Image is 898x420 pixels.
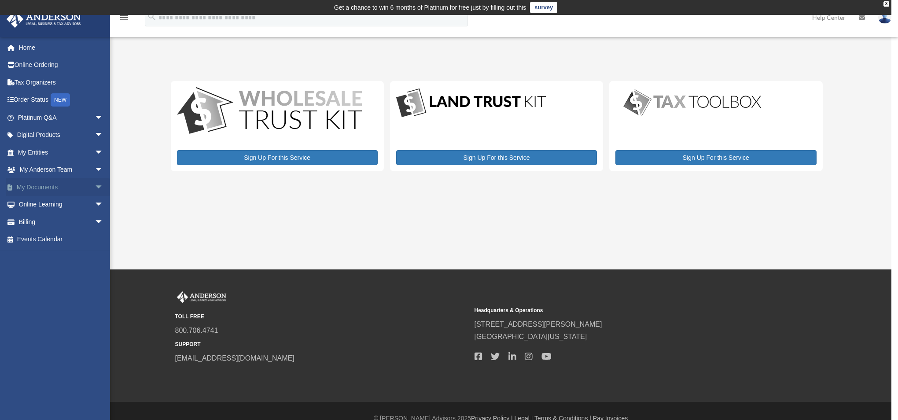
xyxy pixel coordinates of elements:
div: Get a chance to win 6 months of Platinum for free just by filling out this [334,2,526,13]
span: arrow_drop_down [95,196,112,214]
span: arrow_drop_down [95,126,112,144]
span: arrow_drop_down [95,213,112,231]
a: Sign Up For this Service [177,150,378,165]
span: arrow_drop_down [95,109,112,127]
a: Sign Up For this Service [615,150,816,165]
small: Headquarters & Operations [475,306,768,315]
img: WS-Trust-Kit-lgo-1.jpg [177,87,362,136]
a: Online Learningarrow_drop_down [6,196,117,214]
small: SUPPORT [175,340,468,349]
a: My Anderson Teamarrow_drop_down [6,161,117,179]
a: My Entitiesarrow_drop_down [6,144,117,161]
a: [STREET_ADDRESS][PERSON_NAME] [475,321,602,328]
a: 800.706.4741 [175,327,218,334]
a: Online Ordering [6,56,117,74]
img: Anderson Advisors Platinum Portal [4,11,84,28]
div: NEW [51,93,70,107]
a: menu [119,15,129,23]
a: Sign Up For this Service [396,150,597,165]
span: arrow_drop_down [95,178,112,196]
div: close [883,1,889,7]
img: Anderson Advisors Platinum Portal [175,291,228,303]
a: Tax Organizers [6,74,117,91]
img: User Pic [878,11,891,24]
a: Platinum Q&Aarrow_drop_down [6,109,117,126]
i: menu [119,12,129,23]
a: Events Calendar [6,231,117,248]
a: survey [530,2,557,13]
a: [EMAIL_ADDRESS][DOMAIN_NAME] [175,354,294,362]
a: Order StatusNEW [6,91,117,109]
a: Home [6,39,117,56]
a: [GEOGRAPHIC_DATA][US_STATE] [475,333,587,340]
a: My Documentsarrow_drop_down [6,178,117,196]
a: Digital Productsarrow_drop_down [6,126,112,144]
small: TOLL FREE [175,312,468,321]
i: search [147,12,157,22]
img: LandTrust_lgo-1.jpg [396,87,546,119]
span: arrow_drop_down [95,161,112,179]
span: arrow_drop_down [95,144,112,162]
a: Billingarrow_drop_down [6,213,117,231]
img: taxtoolbox_new-1.webp [615,87,769,118]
